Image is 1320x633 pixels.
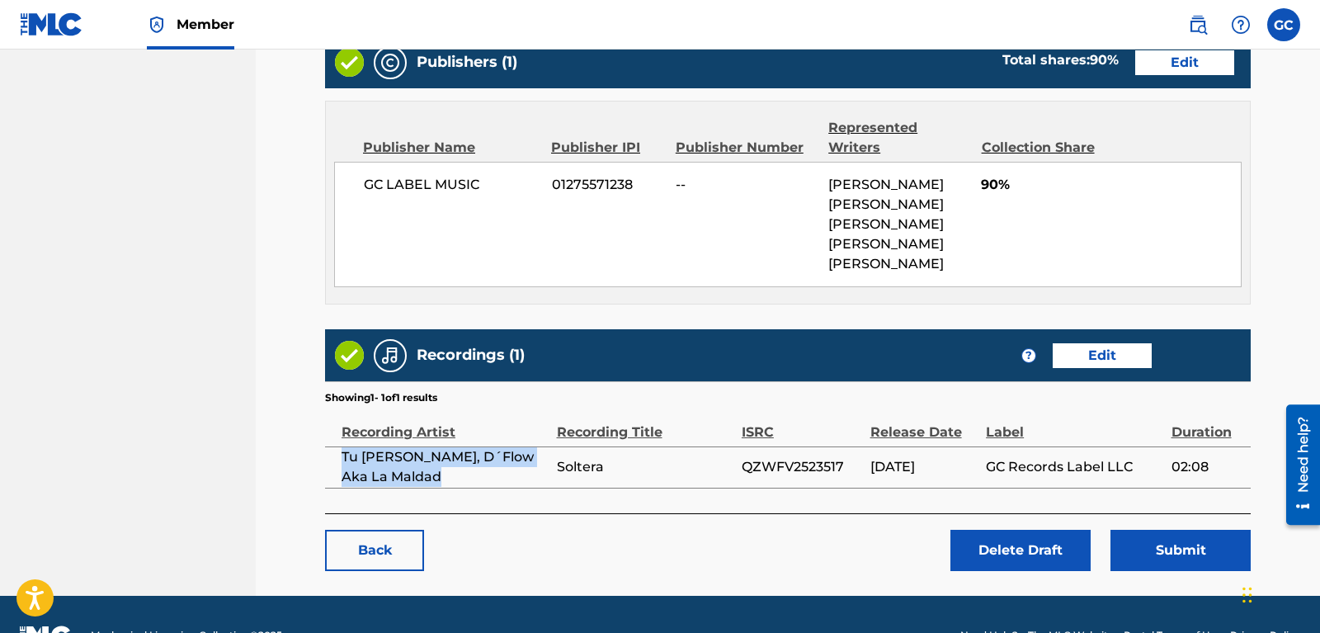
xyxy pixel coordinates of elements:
span: Tu [PERSON_NAME], D´Flow Aka La Maldad [342,447,549,487]
img: MLC Logo [20,12,83,36]
span: GC Records Label LLC [986,457,1162,477]
h5: Publishers (1) [417,53,517,72]
h5: Recordings (1) [417,346,525,365]
img: Top Rightsholder [147,15,167,35]
span: [DATE] [870,457,978,477]
img: Recordings [380,346,400,366]
div: Release Date [870,405,978,442]
span: Member [177,15,234,34]
div: Total shares: [1002,50,1119,70]
a: Edit [1135,50,1234,75]
span: 90% [981,175,1241,195]
a: Public Search [1181,8,1214,41]
a: Edit [1053,343,1152,368]
div: Publisher Name [363,138,539,158]
div: Arrastrar [1242,570,1252,620]
div: Recording Title [557,405,733,442]
span: [PERSON_NAME] [PERSON_NAME] [PERSON_NAME] [PERSON_NAME] [PERSON_NAME] [828,177,944,272]
img: search [1188,15,1208,35]
button: Delete Draft [950,530,1091,571]
span: -- [676,175,816,195]
img: Valid [335,341,364,370]
div: Recording Artist [342,405,549,442]
div: Widget de chat [1237,554,1320,633]
span: 02:08 [1171,457,1242,477]
div: Represented Writers [828,118,969,158]
span: 90 % [1090,52,1119,68]
div: ISRC [742,405,862,442]
span: ? [1022,349,1035,362]
div: Help [1224,8,1257,41]
div: Duration [1171,405,1242,442]
img: Valid [335,48,364,77]
button: Submit [1110,530,1251,571]
span: GC LABEL MUSIC [364,175,540,195]
span: 01275571238 [552,175,664,195]
div: Label [986,405,1162,442]
div: Publisher IPI [551,138,663,158]
span: QZWFV2523517 [742,457,862,477]
span: Soltera [557,457,733,477]
img: Publishers [380,53,400,73]
div: User Menu [1267,8,1300,41]
div: Publisher Number [676,138,816,158]
a: Back [325,530,424,571]
iframe: Chat Widget [1237,554,1320,633]
div: Collection Share [982,138,1114,158]
iframe: Resource Center [1274,396,1320,533]
p: Showing 1 - 1 of 1 results [325,390,437,405]
img: help [1231,15,1251,35]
